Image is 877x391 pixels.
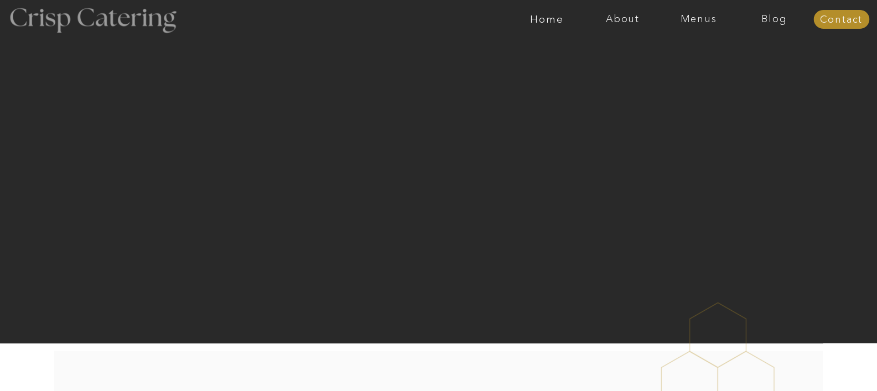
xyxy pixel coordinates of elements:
a: Contact [813,14,869,25]
a: About [585,14,661,25]
a: Blog [736,14,812,25]
a: Home [509,14,585,25]
a: Menus [661,14,736,25]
